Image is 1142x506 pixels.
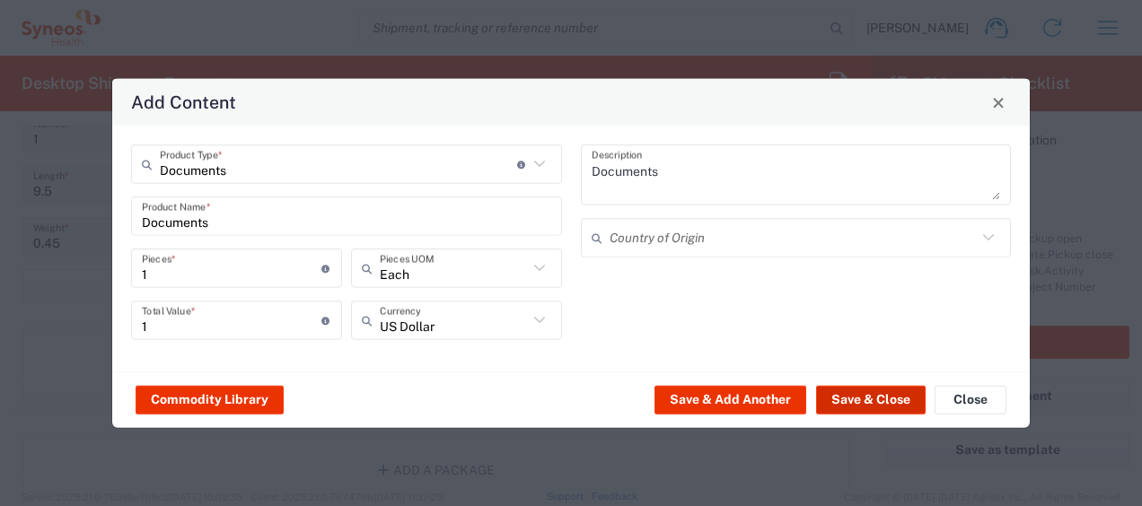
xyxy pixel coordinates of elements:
[816,385,926,414] button: Save & Close
[654,385,806,414] button: Save & Add Another
[986,90,1011,115] button: Close
[136,385,284,414] button: Commodity Library
[131,89,236,115] h4: Add Content
[935,385,1006,414] button: Close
